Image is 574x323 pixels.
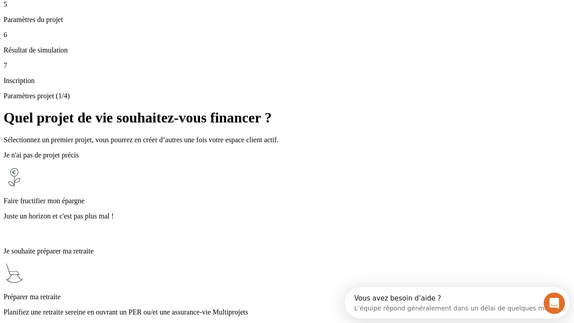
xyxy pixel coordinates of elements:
[4,0,570,9] p: 5
[4,212,570,220] p: Juste un horizon et c'est pas plus mal !
[4,293,570,301] p: Préparer ma retraite
[4,151,570,159] p: Je n'ai pas de projet précis
[4,308,570,316] p: Planifiez une retraite sereine en ouvrant un PER ou/et une assurance-vie Multiprojets
[4,247,570,255] p: Je souhaite préparer ma retraite
[4,46,570,54] p: Résultat de simulation
[4,109,570,126] h1: Quel projet de vie souhaitez-vous financer ?
[544,292,565,314] iframe: Intercom live chat
[4,92,570,100] p: Paramètres projet (1/4)
[4,16,570,24] p: Paramètres du projet
[4,4,247,28] div: Ouvrir le Messenger Intercom
[345,287,570,319] iframe: Intercom live chat discovery launcher
[4,31,570,39] p: 6
[4,77,570,85] p: Inscription
[4,197,570,205] p: Faire fructifier mon épargne
[9,15,221,24] div: L’équipe répond généralement dans un délai de quelques minutes.
[4,136,278,144] span: Sélectionnez un premier projet, vous pourrez en créer d’autres une fois votre espace client actif.
[9,8,221,15] div: Vous avez besoin d’aide ?
[4,61,570,70] p: 7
